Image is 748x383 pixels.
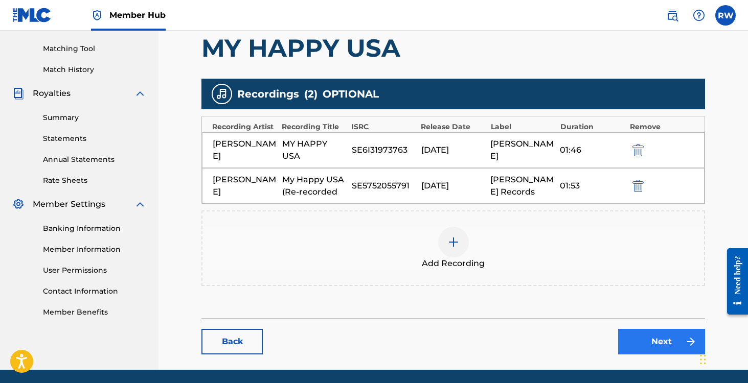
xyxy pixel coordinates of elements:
span: Royalties [33,87,71,100]
img: help [693,9,705,21]
a: Annual Statements [43,154,146,165]
div: ISRC [351,122,416,132]
div: Recording Title [282,122,346,132]
img: Royalties [12,87,25,100]
div: SE5752055791 [352,180,416,192]
div: Label [491,122,555,132]
div: [PERSON_NAME] Records [490,174,555,198]
div: [PERSON_NAME] [213,138,277,162]
img: add [447,236,460,248]
div: Help [689,5,709,26]
div: 01:46 [560,144,624,156]
div: My Happy USA (Re-recorded [282,174,347,198]
img: 12a2ab48e56ec057fbd8.svg [632,180,644,192]
div: Duration [560,122,625,132]
span: Member Settings [33,198,105,210]
img: expand [134,87,146,100]
a: Statements [43,133,146,144]
a: Matching Tool [43,43,146,54]
img: search [666,9,678,21]
iframe: Chat Widget [697,334,748,383]
a: User Permissions [43,265,146,276]
iframe: Resource Center [719,241,748,323]
img: MLC Logo [12,8,52,22]
div: Release Date [421,122,485,132]
a: Public Search [662,5,683,26]
img: 12a2ab48e56ec057fbd8.svg [632,144,644,156]
div: 01:53 [560,180,624,192]
span: Recordings [237,86,299,102]
div: Drag [700,344,706,375]
a: Banking Information [43,223,146,234]
span: Member Hub [109,9,166,21]
div: [DATE] [421,180,486,192]
img: Member Settings [12,198,25,210]
div: [PERSON_NAME] [213,174,277,198]
div: User Menu [715,5,736,26]
img: Top Rightsholder [91,9,103,21]
img: f7272a7cc735f4ea7f67.svg [685,336,697,348]
a: Summary [43,112,146,123]
h1: MY HAPPY USA [201,33,705,63]
div: Recording Artist [212,122,277,132]
span: OPTIONAL [323,86,379,102]
div: [PERSON_NAME] [490,138,555,162]
div: SE6I31973763 [352,144,416,156]
a: Contact Information [43,286,146,297]
div: MY HAPPY USA [282,138,347,162]
div: Remove [630,122,694,132]
div: [DATE] [421,144,486,156]
a: Next [618,329,705,354]
a: Match History [43,64,146,75]
a: Rate Sheets [43,175,146,186]
a: Back [201,329,263,354]
img: recording [216,88,228,100]
span: Add Recording [422,257,485,270]
img: expand [134,198,146,210]
a: Member Benefits [43,307,146,318]
span: ( 2 ) [304,86,318,102]
a: Member Information [43,244,146,255]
